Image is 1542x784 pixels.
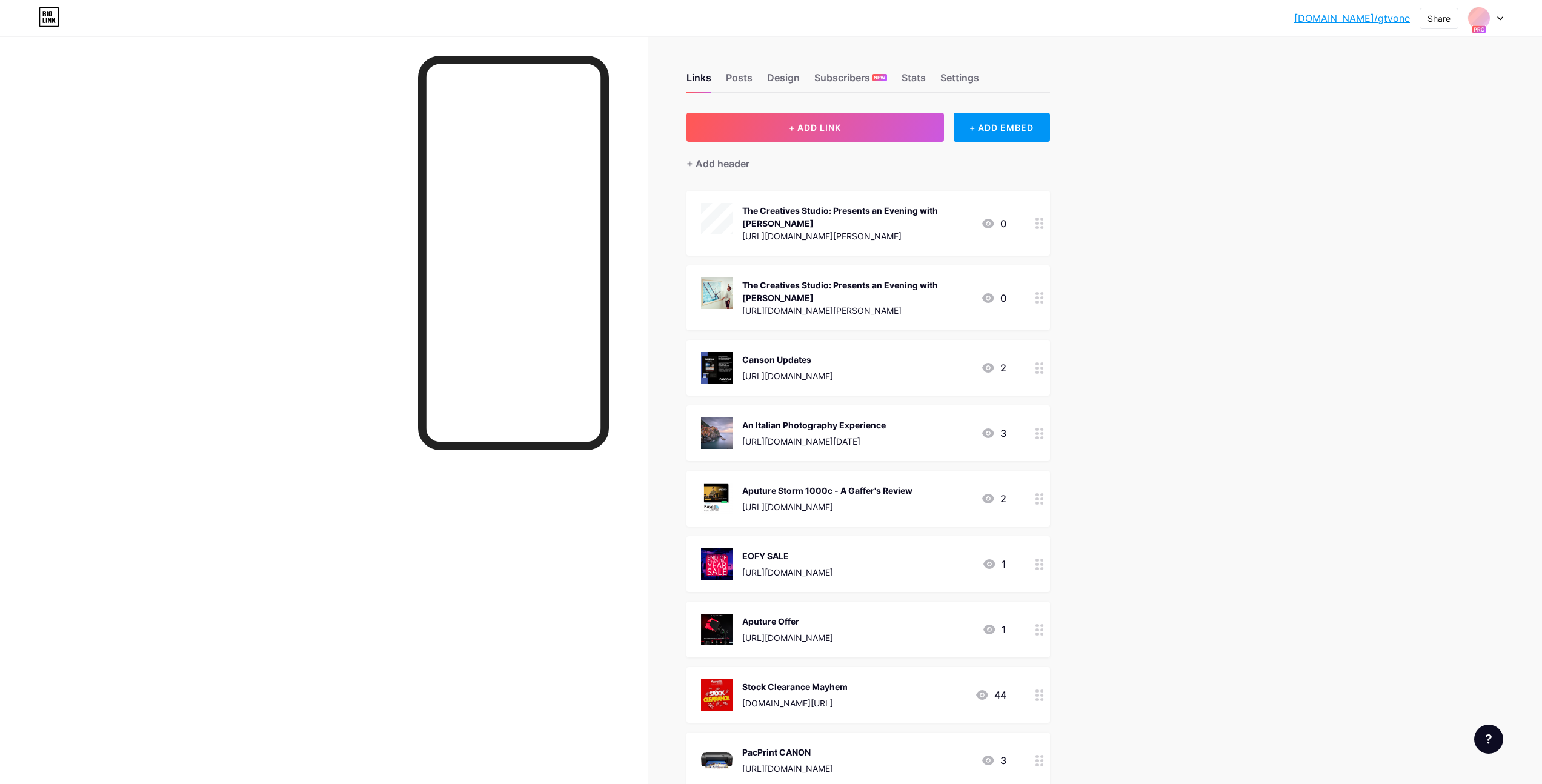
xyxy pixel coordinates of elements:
div: [URL][DOMAIN_NAME][PERSON_NAME] [742,230,971,242]
div: 2 [981,360,1006,375]
div: 1 [982,557,1006,571]
span: + ADD LINK [789,122,841,133]
div: Stats [902,70,926,92]
img: Aputure Offer [701,614,733,645]
img: PacPrint CANON [701,745,733,776]
div: Canson Updates [742,353,833,366]
div: Design [767,70,800,92]
div: 0 [981,216,1006,231]
div: Settings [940,70,979,92]
div: + ADD EMBED [954,113,1050,142]
div: + Add header [686,156,749,171]
div: Stock Clearance Mayhem [742,680,848,693]
span: NEW [874,74,885,81]
div: [URL][DOMAIN_NAME] [742,566,833,579]
div: EOFY SALE [742,550,833,562]
div: Share [1427,12,1451,25]
div: 3 [981,426,1006,440]
img: The Creatives Studio: Presents an Evening with Eugene Tan [701,277,733,309]
div: Aputure Offer [742,615,833,628]
div: 2 [981,491,1006,506]
div: [URL][DOMAIN_NAME] [742,631,833,644]
div: Links [686,70,711,92]
div: Aputure Storm 1000c - A Gaffer's Review [742,484,912,497]
img: Canson Updates [701,352,733,384]
div: Subscribers [814,70,887,92]
div: 3 [981,753,1006,768]
div: [URL][DOMAIN_NAME][PERSON_NAME] [742,304,971,317]
div: [DOMAIN_NAME][URL] [742,697,848,709]
button: + ADD LINK [686,113,944,142]
div: 0 [981,291,1006,305]
div: [URL][DOMAIN_NAME][DATE] [742,435,886,448]
img: Stock Clearance Mayhem [701,679,733,711]
div: PacPrint CANON [742,746,833,759]
div: Posts [726,70,753,92]
img: EOFY SALE [701,548,733,580]
div: [URL][DOMAIN_NAME] [742,762,833,775]
div: The Creatives Studio: Presents an Evening with [PERSON_NAME] [742,204,971,230]
div: 44 [975,688,1006,702]
a: [DOMAIN_NAME]/gtvone [1294,11,1410,25]
div: 1 [982,622,1006,637]
div: [URL][DOMAIN_NAME] [742,500,912,513]
img: An Italian Photography Experience [701,417,733,449]
div: An Italian Photography Experience [742,419,886,431]
div: [URL][DOMAIN_NAME] [742,370,833,382]
img: Aputure Storm 1000c - A Gaffer's Review [701,483,733,514]
div: The Creatives Studio: Presents an Evening with [PERSON_NAME] [742,279,971,304]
